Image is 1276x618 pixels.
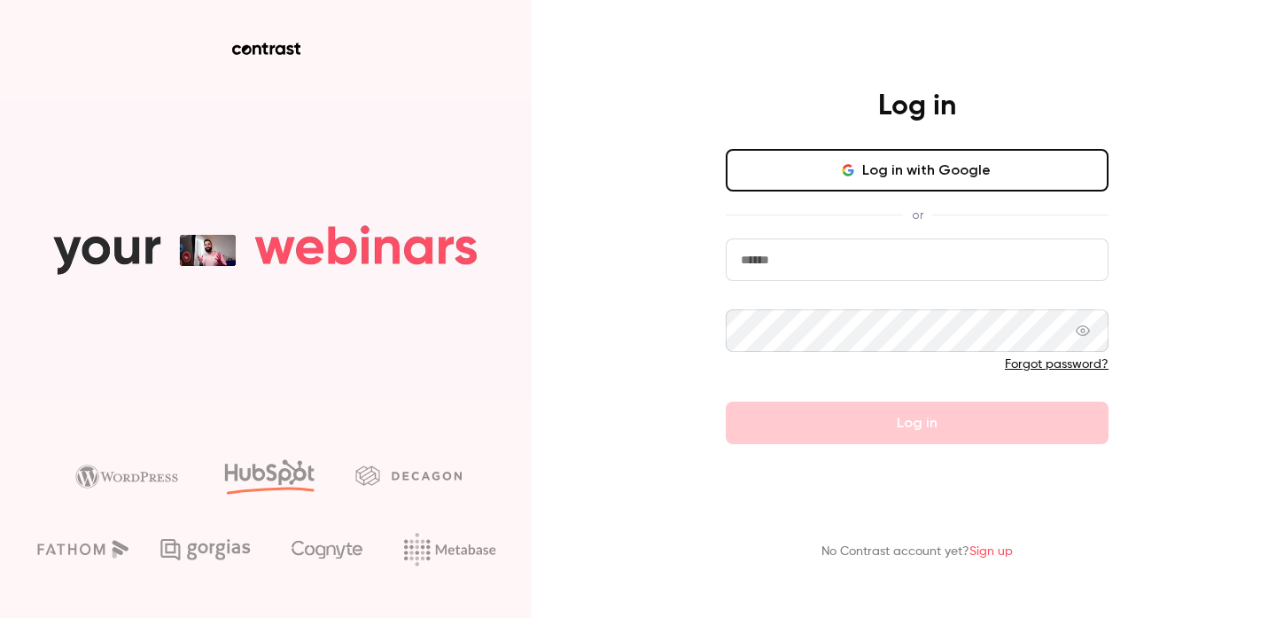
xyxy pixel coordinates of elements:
[726,149,1109,192] button: Log in with Google
[969,545,1013,558] a: Sign up
[355,465,462,485] img: decagon
[903,206,932,224] span: or
[878,89,956,124] h4: Log in
[821,543,1013,561] p: No Contrast account yet?
[1005,358,1109,371] a: Forgot password?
